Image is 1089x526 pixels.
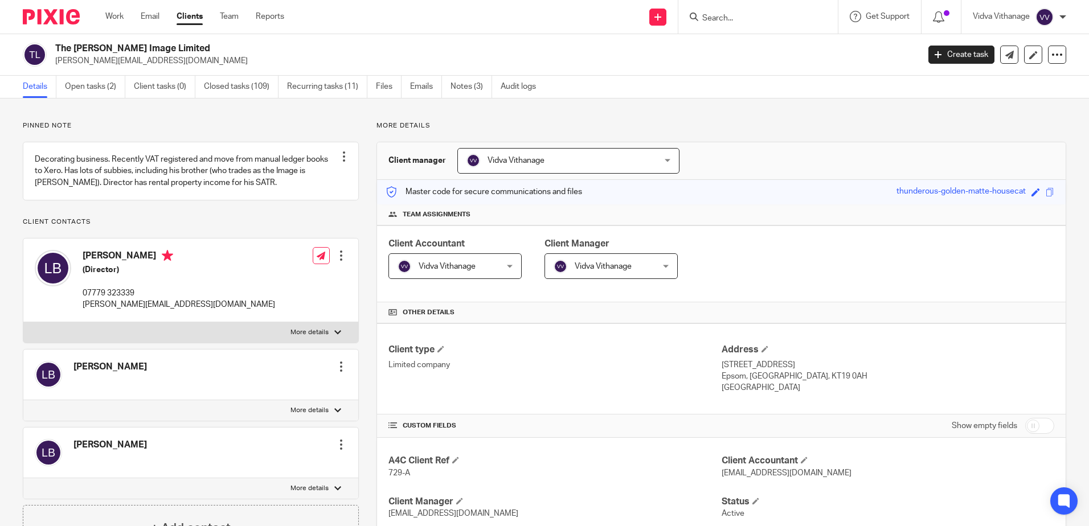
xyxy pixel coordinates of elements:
img: svg%3E [466,154,480,167]
p: More details [290,484,329,493]
input: Search [701,14,804,24]
p: More details [290,328,329,337]
h4: Address [722,344,1054,356]
span: Client Accountant [388,239,465,248]
p: Pinned note [23,121,359,130]
p: Limited company [388,359,721,371]
img: svg%3E [398,260,411,273]
p: [GEOGRAPHIC_DATA] [722,382,1054,393]
h4: [PERSON_NAME] [73,361,147,373]
h4: Status [722,496,1054,508]
img: svg%3E [35,439,62,466]
h4: Client Manager [388,496,721,508]
span: Vidva Vithanage [488,157,544,165]
img: Pixie [23,9,80,24]
span: 729-A [388,469,410,477]
a: Recurring tasks (11) [287,76,367,98]
a: Reports [256,11,284,22]
a: Open tasks (2) [65,76,125,98]
p: Epsom, [GEOGRAPHIC_DATA], KT19 0AH [722,371,1054,382]
h4: [PERSON_NAME] [83,250,275,264]
p: [STREET_ADDRESS] [722,359,1054,371]
img: svg%3E [23,43,47,67]
p: Client contacts [23,217,359,227]
span: Active [722,509,744,517]
a: Notes (3) [451,76,492,98]
span: Client Manager [544,239,609,248]
a: Create task [928,46,994,64]
h4: A4C Client Ref [388,455,721,467]
p: More details [290,406,329,415]
span: Vidva Vithanage [419,262,476,270]
a: Client tasks (0) [134,76,195,98]
a: Details [23,76,56,98]
a: Audit logs [501,76,544,98]
a: Team [220,11,239,22]
span: [EMAIL_ADDRESS][DOMAIN_NAME] [388,509,518,517]
h4: Client Accountant [722,455,1054,467]
h4: Client type [388,344,721,356]
p: [PERSON_NAME][EMAIL_ADDRESS][DOMAIN_NAME] [83,299,275,310]
img: svg%3E [554,260,567,273]
img: svg%3E [35,250,71,286]
span: Team assignments [403,210,470,219]
i: Primary [162,250,173,261]
p: 07779 323339 [83,287,275,299]
a: Files [376,76,402,98]
h3: Client manager [388,155,446,166]
span: Get Support [866,13,910,20]
img: svg%3E [1035,8,1054,26]
span: [EMAIL_ADDRESS][DOMAIN_NAME] [722,469,851,477]
img: svg%3E [35,361,62,388]
a: Email [141,11,159,22]
span: Other details [403,308,455,317]
h2: The [PERSON_NAME] Image Limited [55,43,740,55]
h4: CUSTOM FIELDS [388,421,721,430]
p: [PERSON_NAME][EMAIL_ADDRESS][DOMAIN_NAME] [55,55,911,67]
p: More details [376,121,1066,130]
div: thunderous-golden-matte-housecat [896,186,1026,199]
h5: (Director) [83,264,275,276]
a: Work [105,11,124,22]
p: Vidva Vithanage [973,11,1030,22]
label: Show empty fields [952,420,1017,432]
a: Emails [410,76,442,98]
span: Vidva Vithanage [575,262,632,270]
h4: [PERSON_NAME] [73,439,147,451]
a: Clients [177,11,203,22]
p: Master code for secure communications and files [386,186,582,198]
a: Closed tasks (109) [204,76,279,98]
